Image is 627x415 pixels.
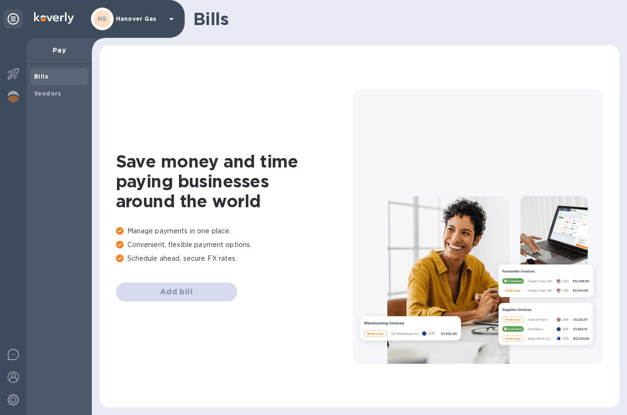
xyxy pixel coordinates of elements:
h1: Bills [193,9,612,29]
p: Manage payments in one place. [116,226,353,236]
h1: Save money and time paying businesses around the world [116,151,353,211]
p: Hanover Gas [116,16,163,22]
b: Vendors [34,90,62,97]
b: HG [98,15,107,22]
img: Logo [34,12,74,24]
p: Convenient, flexible payment options. [116,240,353,250]
b: Bills [34,73,48,80]
p: Schedule ahead, secure FX rates. [116,254,353,264]
div: Unpin categories [4,9,23,28]
p: Pay [34,45,84,55]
